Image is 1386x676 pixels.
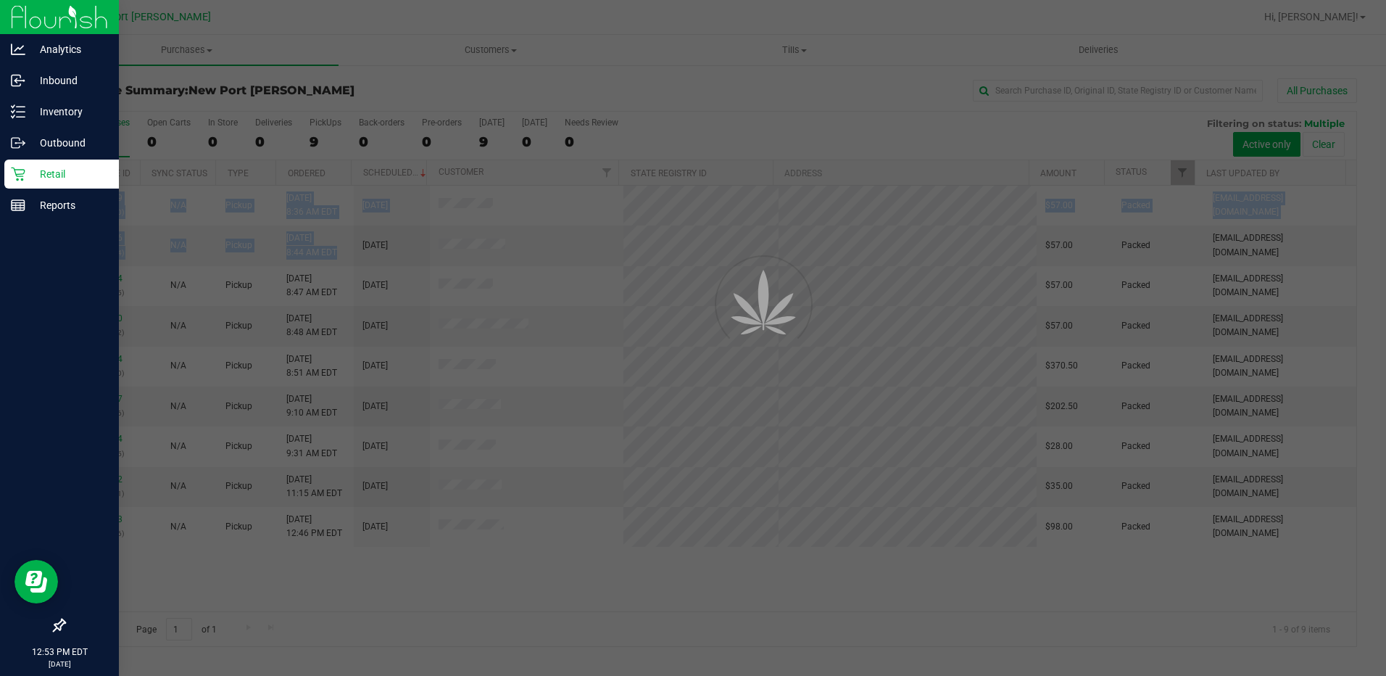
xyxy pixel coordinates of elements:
[25,197,112,214] p: Reports
[11,73,25,88] inline-svg: Inbound
[25,165,112,183] p: Retail
[25,41,112,58] p: Analytics
[7,646,112,659] p: 12:53 PM EDT
[11,104,25,119] inline-svg: Inventory
[11,42,25,57] inline-svg: Analytics
[11,167,25,181] inline-svg: Retail
[11,136,25,150] inline-svg: Outbound
[11,198,25,213] inline-svg: Reports
[7,659,112,669] p: [DATE]
[25,103,112,120] p: Inventory
[25,134,112,152] p: Outbound
[25,72,112,89] p: Inbound
[14,560,58,603] iframe: Resource center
